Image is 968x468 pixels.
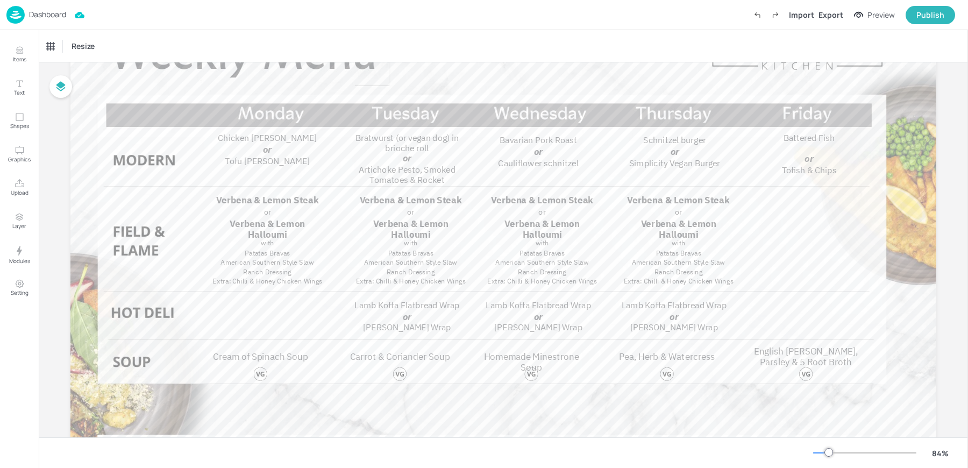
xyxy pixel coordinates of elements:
span: American Southern Style Slaw [220,258,314,267]
span: or [407,207,414,217]
span: Verbena & Lemon Steak [491,194,594,206]
span: Patatas Bravas [519,249,565,257]
span: Extra: Chilli & Honey Chicken Wings [624,277,734,286]
span: or [534,145,543,158]
span: Verbena & Lemon Steak [360,194,462,206]
span: Lamb Kofta Flatbread Wrap [354,300,459,310]
span: Verbena & Lemon Halloumi [230,218,305,240]
span: Tofu [PERSON_NAME] [225,155,310,166]
p: Dashboard [29,11,66,18]
span: [PERSON_NAME] Wrap [363,322,451,332]
span: American Southern Style Slaw [495,258,589,267]
span: or [675,207,682,217]
span: Battered Fish [784,132,835,143]
span: Patatas Bravas [245,249,290,257]
span: or [403,152,411,164]
span: Patatas Bravas [388,249,433,257]
span: [PERSON_NAME] Wrap [494,322,582,332]
button: Preview [848,7,901,23]
span: Ranch Dressing [387,267,435,276]
button: Publish [906,6,955,24]
span: Schnitzel burger [643,134,706,145]
label: Undo (Ctrl + Z) [748,6,766,24]
span: Carrot & Coriander Soup [350,351,450,363]
span: American Southern Style Slaw [632,258,725,267]
span: Tofish & Chips [782,165,836,175]
div: Export [818,9,843,20]
span: with [672,239,685,247]
span: Artichoke Pesto, Smoked Tomatoes & Rocket [359,164,455,185]
span: with [404,239,417,247]
span: Patatas Bravas [656,249,701,257]
span: or [263,143,272,155]
span: or [403,310,411,322]
span: Homemade Minestrone Soup [484,351,579,373]
span: Verbena & Lemon Steak [216,194,319,206]
span: or [805,152,813,165]
span: Extra: Chilli & Honey Chicken Wings [356,277,466,286]
span: Resize [69,40,97,52]
span: Ranch Dressing [243,267,291,276]
span: with [536,239,549,247]
span: Bratwurst (or vegan dog) in brioche roll [355,132,459,153]
span: [PERSON_NAME] Wrap [630,322,718,332]
span: Ranch Dressing [518,267,566,276]
span: Verbena & Lemon Steak [627,194,730,206]
span: Verbena & Lemon Halloumi [373,218,449,240]
div: Import [789,9,814,20]
span: or [671,145,679,158]
div: 84 % [927,448,953,459]
span: or [538,207,545,217]
span: Cream of Spinach Soup [213,351,308,363]
span: English [PERSON_NAME], Parsley & 5 Root Broth [754,345,858,368]
span: or [264,207,271,217]
span: Extra: Chilli & Honey Chicken Wings [487,277,597,286]
div: Preview [867,9,895,21]
span: Bavarian Pork Roast [500,134,576,145]
span: Ranch Dressing [654,267,703,276]
span: Simplicity Vegan Burger [629,158,720,168]
span: Extra: Chilli & Honey Chicken Wings [212,277,322,286]
img: logo-86c26b7e.jpg [6,6,25,24]
span: Chicken [PERSON_NAME] [218,132,317,143]
div: Publish [916,9,944,21]
span: or [534,310,543,322]
span: with [261,239,274,247]
label: Redo (Ctrl + Y) [766,6,785,24]
span: or [670,310,678,322]
span: Lamb Kofta Flatbread Wrap [486,300,590,310]
span: Pea, Herb & Watercress [619,351,715,363]
span: Lamb Kofta Flatbread Wrap [622,300,727,310]
span: American Southern Style Slaw [364,258,458,267]
span: Verbena & Lemon Halloumi [504,218,580,240]
span: Verbena & Lemon Halloumi [641,218,716,240]
span: Cauliflower schnitzel [498,158,578,168]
